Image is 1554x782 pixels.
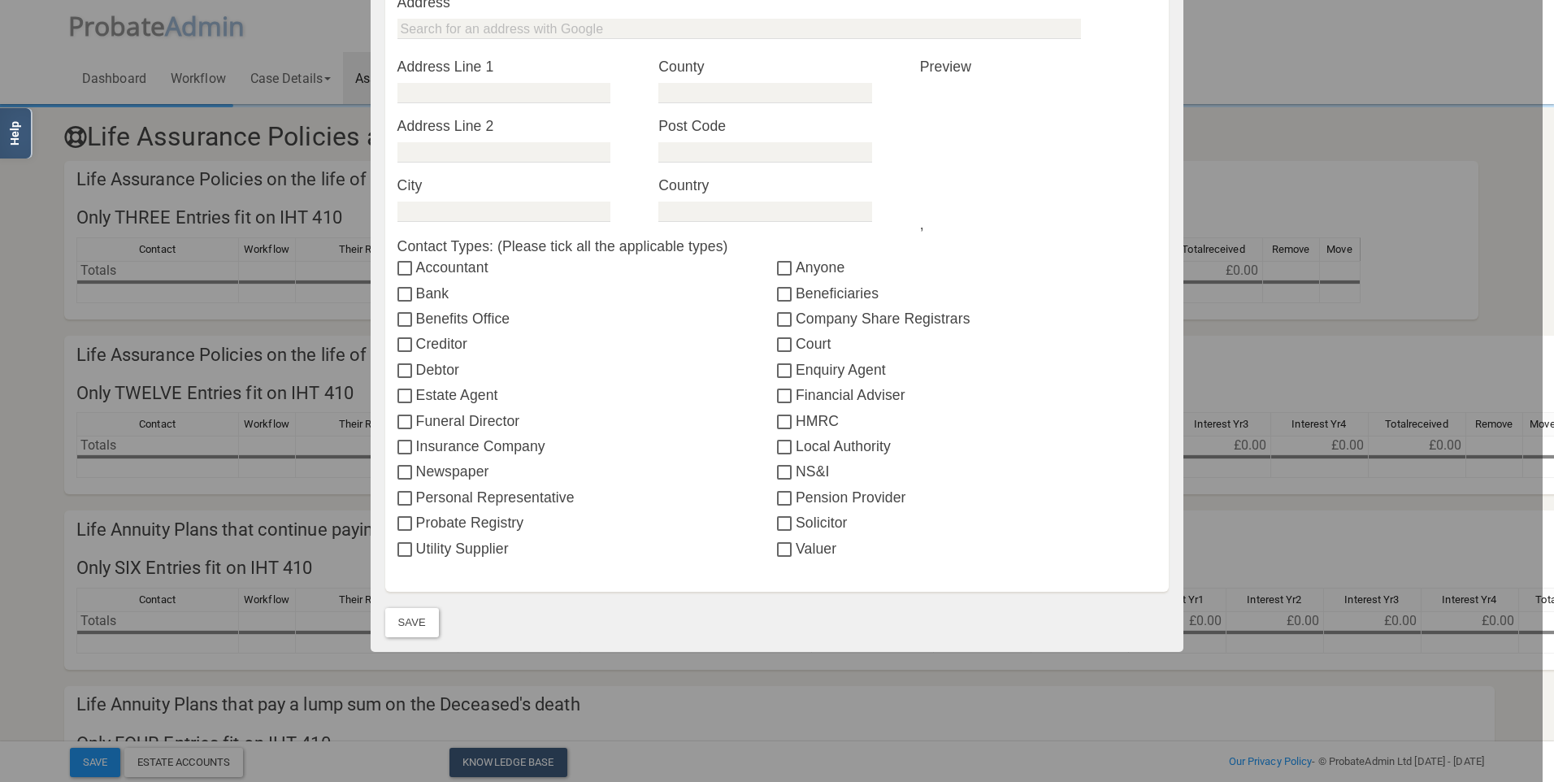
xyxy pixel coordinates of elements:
input: Court [777,339,796,352]
input: Beneficiaries [777,289,796,302]
label: Country [658,175,896,196]
input: Debtor [397,365,416,378]
label: HMRC [777,411,1157,432]
label: Probate Registry [397,512,777,533]
input: Financial Adviser [777,390,796,403]
label: Company Share Registrars [777,308,1157,329]
input: NS&I [777,467,796,480]
input: Creditor [397,339,416,352]
input: Search for an address with Google [397,19,1081,39]
label: City [397,175,635,196]
label: Insurance Company [397,436,777,457]
input: Enquiry Agent [777,365,796,378]
label: Address Line 1 [397,56,635,77]
input: Accountant [397,263,416,276]
label: NS&I [777,461,1157,482]
label: Personal Representative [397,487,777,508]
input: Solicitor [777,518,796,531]
div: , [908,56,1170,235]
label: Anyone [777,257,1157,278]
input: Bank [397,289,416,302]
input: Probate Registry [397,518,416,531]
p: Preview [920,56,1157,77]
input: Insurance Company [397,441,416,454]
input: Utility Supplier [397,544,416,557]
label: Estate Agent [397,384,777,406]
label: Local Authority [777,436,1157,457]
input: Personal Representative [397,493,416,506]
label: Beneficiaries [777,283,1157,304]
label: Benefits Office [397,308,777,329]
label: Funeral Director [397,411,777,432]
input: Benefits Office [397,314,416,327]
input: Local Authority [777,441,796,454]
label: Address Line 2 [397,115,635,137]
input: Funeral Director [397,416,416,429]
label: Enquiry Agent [777,359,1157,380]
input: Company Share Registrars [777,314,796,327]
label: Post Code [658,115,896,137]
input: Anyone [777,263,796,276]
label: Bank [397,283,777,304]
label: Valuer [777,538,1157,559]
label: Contact Types: (Please tick all the applicable types) [397,236,1157,257]
button: Save [385,608,439,637]
label: Debtor [397,359,777,380]
input: Valuer [777,544,796,557]
input: Newspaper [397,467,416,480]
label: Solicitor [777,512,1157,533]
label: Creditor [397,333,777,354]
label: Accountant [397,257,777,278]
label: Court [777,333,1157,354]
input: Pension Provider [777,493,796,506]
label: Pension Provider [777,487,1157,508]
label: Financial Adviser [777,384,1157,406]
label: Newspaper [397,461,777,482]
label: County [658,56,896,77]
input: HMRC [777,416,796,429]
label: Utility Supplier [397,538,777,559]
input: Estate Agent [397,390,416,403]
